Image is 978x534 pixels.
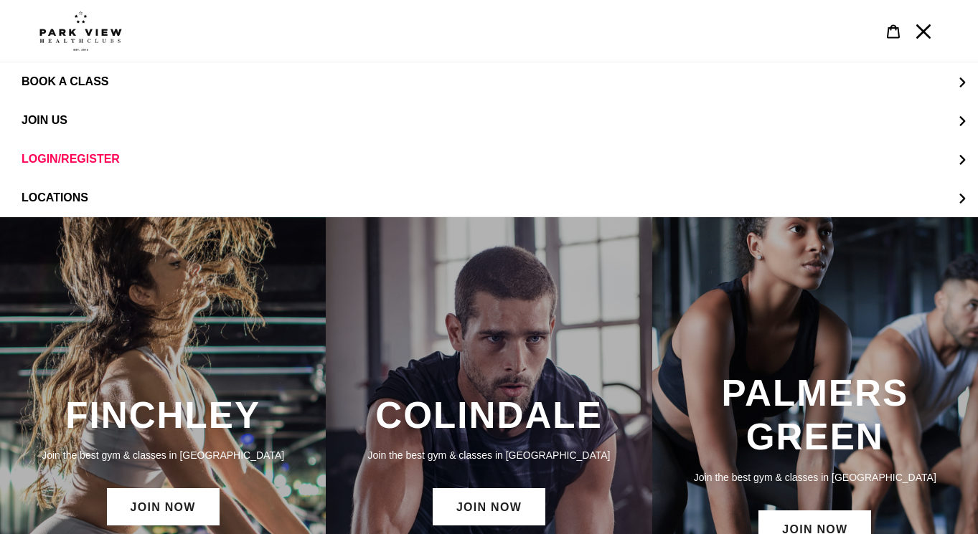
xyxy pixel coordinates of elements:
img: Park view health clubs is a gym near you. [39,11,122,51]
h3: FINCHLEY [14,394,311,437]
a: JOIN NOW: Finchley Membership [107,488,220,525]
a: JOIN NOW: Colindale Membership [433,488,545,525]
p: Join the best gym & classes in [GEOGRAPHIC_DATA] [340,447,637,463]
span: BOOK A CLASS [22,75,108,88]
span: JOIN US [22,114,67,127]
span: LOCATIONS [22,191,88,204]
p: Join the best gym & classes in [GEOGRAPHIC_DATA] [14,447,311,463]
h3: PALMERS GREEN [667,371,964,459]
button: Menu [908,16,939,47]
span: LOGIN/REGISTER [22,153,120,166]
h3: COLINDALE [340,394,637,437]
p: Join the best gym & classes in [GEOGRAPHIC_DATA] [667,469,964,485]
